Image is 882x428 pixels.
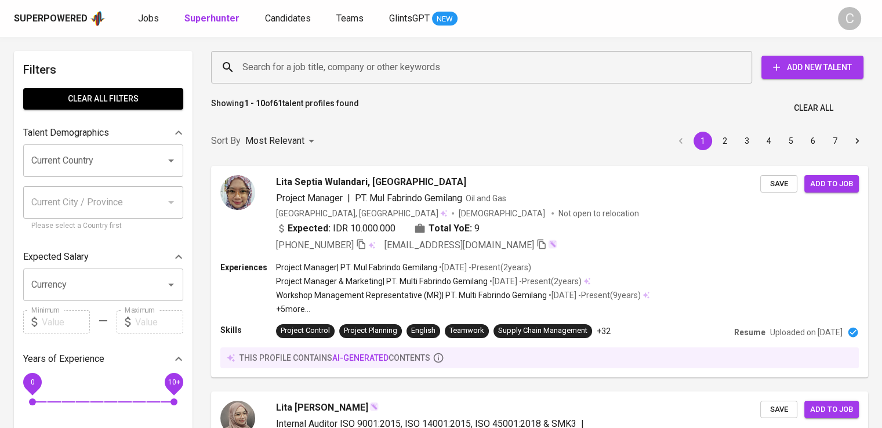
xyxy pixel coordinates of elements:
[42,310,90,333] input: Value
[474,222,480,235] span: 9
[384,240,534,251] span: [EMAIL_ADDRESS][DOMAIN_NAME]
[794,101,833,115] span: Clear All
[771,60,854,75] span: Add New Talent
[23,352,104,366] p: Years of Experience
[344,325,397,336] div: Project Planning
[332,353,389,362] span: AI-generated
[760,175,797,193] button: Save
[211,134,241,148] p: Sort By
[429,222,472,235] b: Total YoE:
[276,303,649,315] p: +5 more ...
[355,193,462,204] span: PT. Mul Fabrindo Gemilang
[548,240,557,249] img: magic_wand.svg
[597,325,611,337] p: +32
[804,401,859,419] button: Add to job
[14,10,106,27] a: Superpoweredapp logo
[670,132,868,150] nav: pagination navigation
[32,92,174,106] span: Clear All filters
[760,401,797,419] button: Save
[245,134,304,148] p: Most Relevant
[782,132,800,150] button: Go to page 5
[138,12,161,26] a: Jobs
[276,208,447,219] div: [GEOGRAPHIC_DATA], [GEOGRAPHIC_DATA]
[245,130,318,152] div: Most Relevant
[168,378,180,386] span: 10+
[336,12,366,26] a: Teams
[265,12,313,26] a: Candidates
[547,289,641,301] p: • [DATE] - Present ( 9 years )
[411,325,435,336] div: English
[488,275,582,287] p: • [DATE] - Present ( 2 years )
[766,403,792,416] span: Save
[761,56,863,79] button: Add New Talent
[734,327,765,338] p: Resume
[770,327,843,338] p: Uploaded on [DATE]
[184,13,239,24] b: Superhunter
[437,262,531,273] p: • [DATE] - Present ( 2 years )
[14,12,88,26] div: Superpowered
[838,7,861,30] div: C
[163,277,179,293] button: Open
[558,208,639,219] p: Not open to relocation
[211,166,868,378] a: Lita Septia Wulandari, [GEOGRAPHIC_DATA]Project Manager|PT. Mul Fabrindo GemilangOil and Gas[GEOG...
[369,402,379,411] img: magic_wand.svg
[389,13,430,24] span: GlintsGPT
[23,347,183,371] div: Years of Experience
[220,324,276,336] p: Skills
[276,262,437,273] p: Project Manager | PT. Mul Fabrindo Gemilang
[281,325,330,336] div: Project Control
[138,13,159,24] span: Jobs
[804,175,859,193] button: Add to job
[220,175,255,210] img: 756c08fdb9a6c54fbffdecba1b3bdbf7.jpg
[276,193,343,204] span: Project Manager
[789,97,838,119] button: Clear All
[135,310,183,333] input: Value
[826,132,844,150] button: Go to page 7
[432,13,458,25] span: NEW
[459,208,547,219] span: [DEMOGRAPHIC_DATA]
[848,132,866,150] button: Go to next page
[23,250,89,264] p: Expected Salary
[23,126,109,140] p: Talent Demographics
[276,401,368,415] span: Lita [PERSON_NAME]
[347,191,350,205] span: |
[716,132,734,150] button: Go to page 2
[288,222,331,235] b: Expected:
[211,97,359,119] p: Showing of talent profiles found
[498,325,587,336] div: Supply Chain Management
[336,13,364,24] span: Teams
[273,99,282,108] b: 61
[449,325,484,336] div: Teamwork
[31,220,175,232] p: Please select a Country first
[90,10,106,27] img: app logo
[163,153,179,169] button: Open
[810,403,853,416] span: Add to job
[23,60,183,79] h6: Filters
[265,13,311,24] span: Candidates
[276,175,466,189] span: Lita Septia Wulandari, [GEOGRAPHIC_DATA]
[23,121,183,144] div: Talent Demographics
[220,262,276,273] p: Experiences
[30,378,34,386] span: 0
[760,132,778,150] button: Go to page 4
[276,289,547,301] p: Workshop Management Representative (MR) | PT. Multi Fabrindo Gemilang
[244,99,265,108] b: 1 - 10
[276,222,395,235] div: IDR 10.000.000
[276,275,488,287] p: Project Manager & Marketing | PT. Multi Fabrindo Gemilang
[810,177,853,191] span: Add to job
[23,245,183,269] div: Expected Salary
[466,194,506,203] span: Oil and Gas
[276,240,354,251] span: [PHONE_NUMBER]
[766,177,792,191] span: Save
[184,12,242,26] a: Superhunter
[239,352,430,364] p: this profile contains contents
[389,12,458,26] a: GlintsGPT NEW
[694,132,712,150] button: page 1
[738,132,756,150] button: Go to page 3
[23,88,183,110] button: Clear All filters
[804,132,822,150] button: Go to page 6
